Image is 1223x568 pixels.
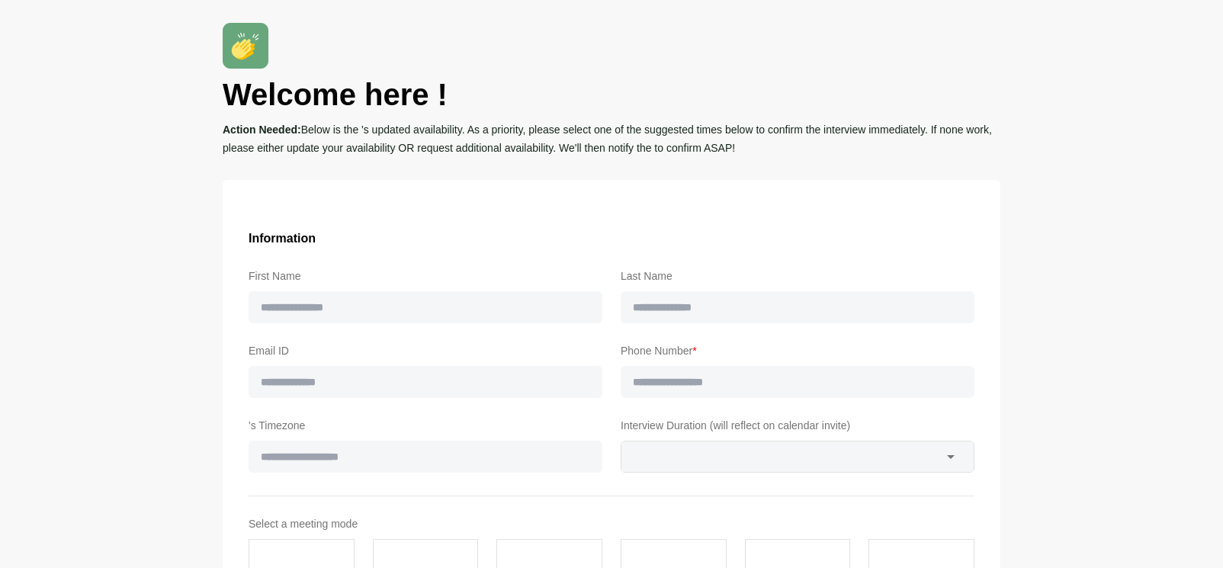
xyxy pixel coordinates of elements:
[621,416,974,435] label: Interview Duration (will reflect on calendar invite)
[621,267,974,285] label: Last Name
[249,342,602,360] label: Email ID
[249,416,602,435] label: 's Timezone
[249,229,974,249] h3: Information
[249,267,602,285] label: First Name
[223,75,1000,114] h1: Welcome here !
[223,120,1000,157] p: Below is the 's updated availability. As a priority, please select one of the suggested times bel...
[249,515,974,533] label: Select a meeting mode
[621,342,974,360] label: Phone Number
[223,124,301,136] span: Action Needed:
